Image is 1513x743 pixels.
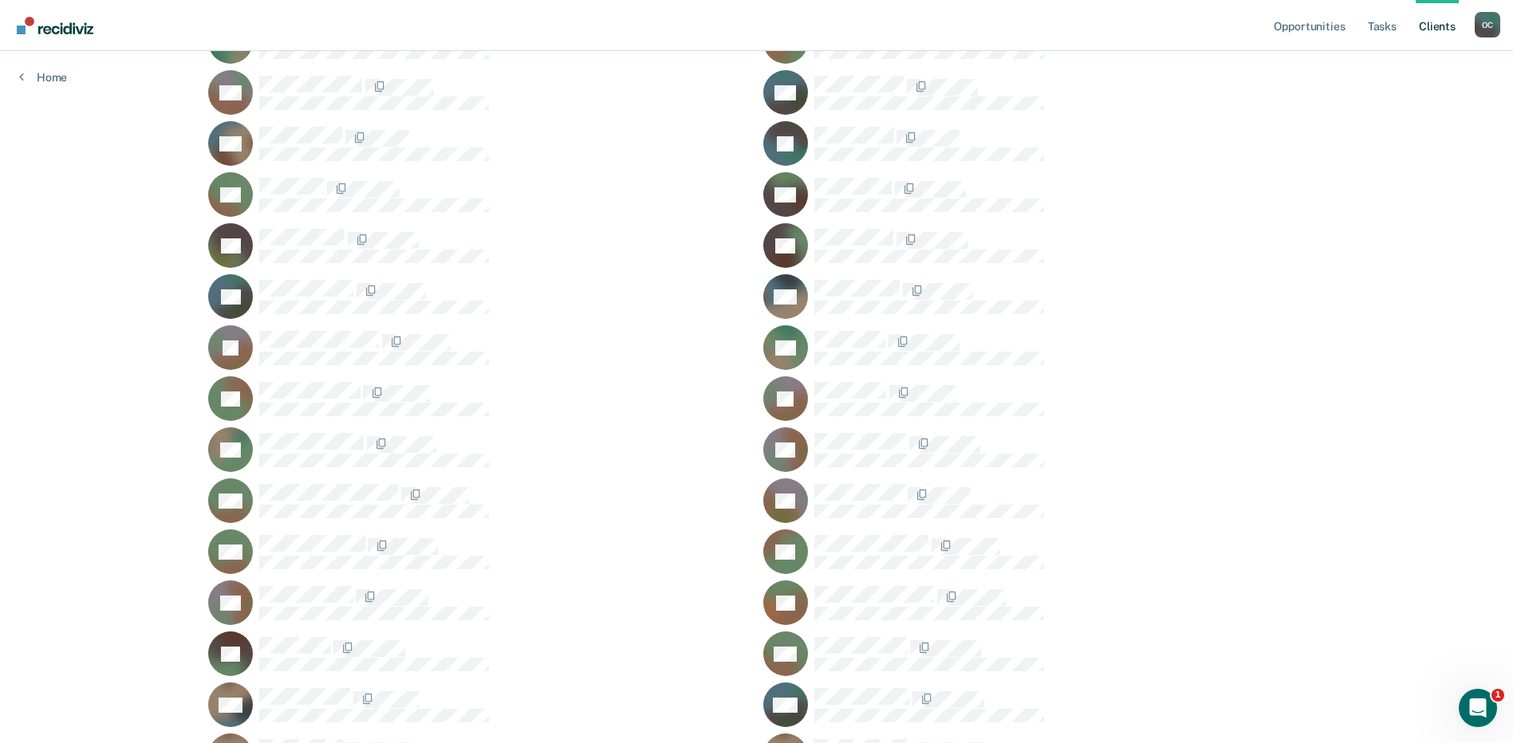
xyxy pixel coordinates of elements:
div: O C [1475,12,1500,37]
span: 1 [1491,689,1504,702]
iframe: Intercom live chat [1459,689,1497,727]
img: Recidiviz [17,17,93,34]
a: Home [19,70,67,85]
button: Profile dropdown button [1475,12,1500,37]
